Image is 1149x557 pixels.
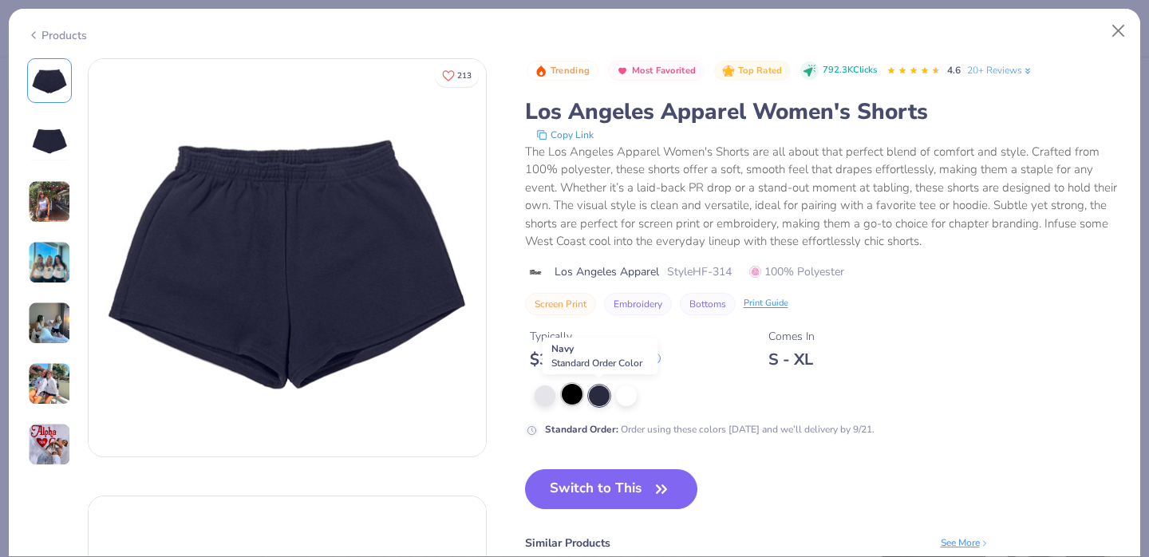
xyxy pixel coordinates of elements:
[527,61,598,81] button: Badge Button
[28,423,71,466] img: User generated content
[525,535,610,551] div: Similar Products
[551,66,590,75] span: Trending
[947,64,961,77] span: 4.6
[632,66,696,75] span: Most Favorited
[28,302,71,345] img: User generated content
[457,72,472,80] span: 213
[28,180,71,223] img: User generated content
[886,58,941,84] div: 4.6 Stars
[530,350,661,369] div: $ 33.00 - $ 42.00
[543,338,658,374] div: Navy
[714,61,791,81] button: Badge Button
[749,263,844,280] span: 100% Polyester
[525,469,698,509] button: Switch to This
[616,65,629,77] img: Most Favorited sort
[823,64,877,77] span: 792.3K Clicks
[744,297,788,310] div: Print Guide
[535,65,547,77] img: Trending sort
[525,293,596,315] button: Screen Print
[604,293,672,315] button: Embroidery
[722,65,735,77] img: Top Rated sort
[525,266,547,278] img: brand logo
[525,143,1123,251] div: The Los Angeles Apparel Women's Shorts are all about that perfect blend of comfort and style. Cra...
[28,241,71,284] img: User generated content
[435,64,479,87] button: Like
[551,357,642,369] span: Standard Order Color
[738,66,783,75] span: Top Rated
[768,328,815,345] div: Comes In
[525,97,1123,127] div: Los Angeles Apparel Women's Shorts
[555,263,659,280] span: Los Angeles Apparel
[941,535,989,550] div: See More
[30,122,69,160] img: Back
[530,328,661,345] div: Typically
[1104,16,1134,46] button: Close
[30,61,69,100] img: Front
[531,127,598,143] button: copy to clipboard
[545,422,875,437] div: Order using these colors [DATE] and we’ll delivery by 9/21.
[768,350,815,369] div: S - XL
[667,263,732,280] span: Style HF-314
[967,63,1033,77] a: 20+ Reviews
[545,423,618,436] strong: Standard Order :
[608,61,705,81] button: Badge Button
[89,59,486,456] img: Front
[28,362,71,405] img: User generated content
[27,27,87,44] div: Products
[680,293,736,315] button: Bottoms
